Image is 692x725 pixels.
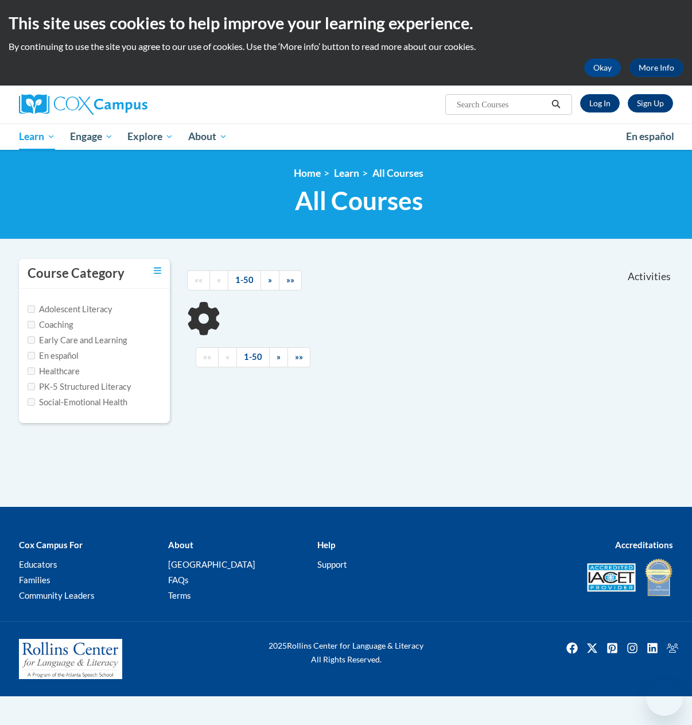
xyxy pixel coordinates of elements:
[28,321,35,328] input: Checkbox for Options
[583,639,601,657] a: Twitter
[19,575,50,585] a: Families
[11,123,63,150] a: Learn
[663,639,682,657] img: Facebook group icon
[28,398,35,406] input: Checkbox for Options
[28,265,125,282] h3: Course Category
[646,679,683,716] iframe: Button to launch messaging window
[226,352,230,362] span: «
[19,639,122,679] img: Rollins Center for Language & Literacy - A Program of the Atlanta Speech School
[154,265,161,277] a: Toggle collapse
[623,639,642,657] img: Instagram icon
[643,639,662,657] img: LinkedIn icon
[547,98,565,111] button: Search
[218,347,237,367] a: Previous
[623,639,642,657] a: Instagram
[317,540,335,550] b: Help
[269,641,287,650] span: 2025
[372,167,423,179] a: All Courses
[19,559,57,569] a: Educators
[19,94,226,115] a: Cox Campus
[295,185,423,216] span: All Courses
[294,167,321,179] a: Home
[663,639,682,657] a: Facebook Group
[70,130,113,144] span: Engage
[277,352,281,362] span: »
[268,275,272,285] span: »
[9,11,683,34] h2: This site uses cookies to help improve your learning experience.
[28,336,35,344] input: Checkbox for Options
[334,167,359,179] a: Learn
[456,98,547,111] input: Search Courses
[619,125,682,149] a: En español
[629,59,683,77] a: More Info
[9,40,683,53] p: By continuing to use the site you agree to our use of cookies. Use the ‘More info’ button to read...
[234,639,458,666] div: Rollins Center for Language & Literacy All Rights Reserved.
[168,540,193,550] b: About
[19,540,83,550] b: Cox Campus For
[28,305,35,313] input: Checkbox for Options
[261,270,279,290] a: Next
[28,352,35,359] input: Checkbox for Options
[196,347,219,367] a: Begining
[584,59,621,77] button: Okay
[10,123,682,150] div: Main menu
[188,130,227,144] span: About
[187,270,210,290] a: Begining
[28,303,112,316] label: Adolescent Literacy
[168,575,189,585] a: FAQs
[195,275,203,285] span: ««
[127,130,173,144] span: Explore
[28,367,35,375] input: Checkbox for Options
[168,559,255,569] a: [GEOGRAPHIC_DATA]
[580,94,620,113] a: Log In
[286,275,294,285] span: »»
[287,347,310,367] a: End
[279,270,302,290] a: End
[181,123,235,150] a: About
[168,590,191,600] a: Terms
[643,639,662,657] a: Linkedin
[28,383,35,390] input: Checkbox for Options
[120,123,181,150] a: Explore
[615,540,673,550] b: Accreditations
[628,270,671,283] span: Activities
[563,639,581,657] img: Facebook icon
[63,123,120,150] a: Engage
[236,347,270,367] a: 1-50
[19,130,55,144] span: Learn
[587,563,636,592] img: Accredited IACET® Provider
[228,270,261,290] a: 1-50
[603,639,621,657] img: Pinterest icon
[644,557,673,598] img: IDA® Accredited
[217,275,221,285] span: «
[628,94,673,113] a: Register
[28,334,127,347] label: Early Care and Learning
[583,639,601,657] img: Twitter icon
[626,130,674,142] span: En español
[28,365,80,378] label: Healthcare
[295,352,303,362] span: »»
[317,559,347,569] a: Support
[28,319,73,331] label: Coaching
[603,639,621,657] a: Pinterest
[209,270,228,290] a: Previous
[19,94,147,115] img: Cox Campus
[28,396,127,409] label: Social-Emotional Health
[28,350,79,362] label: En español
[203,352,211,362] span: ««
[28,381,131,393] label: PK-5 Structured Literacy
[563,639,581,657] a: Facebook
[269,347,288,367] a: Next
[19,590,95,600] a: Community Leaders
